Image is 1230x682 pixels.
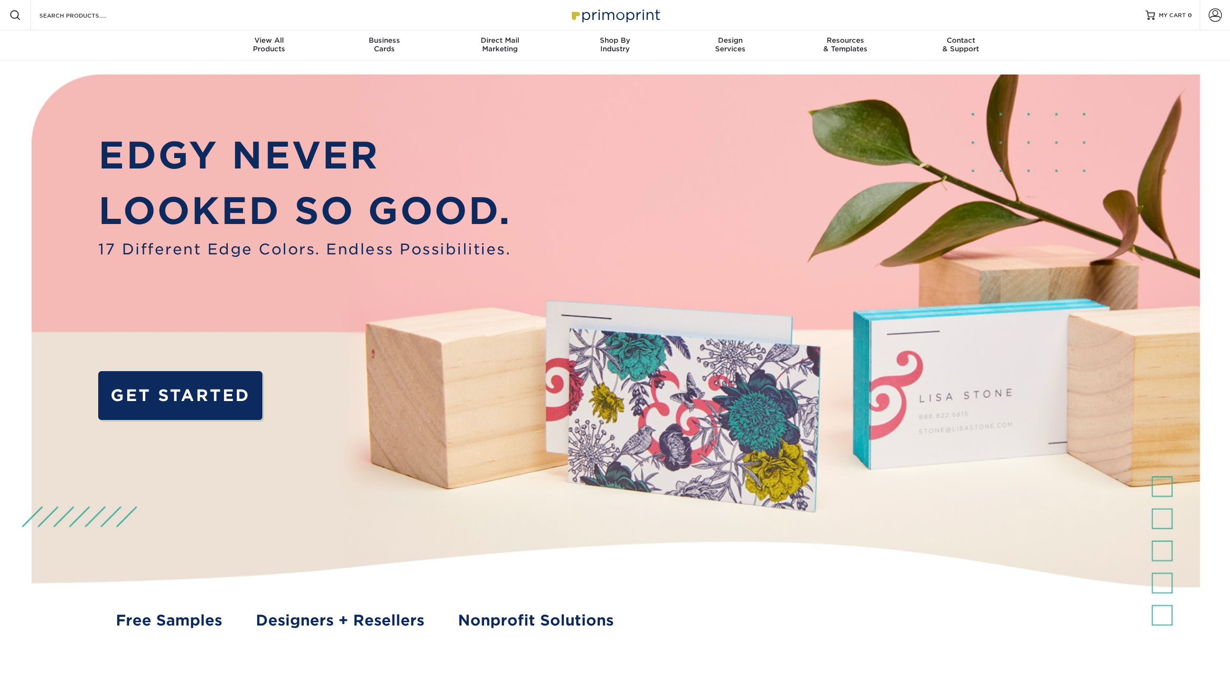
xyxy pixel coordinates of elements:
[98,128,511,183] p: EDGY NEVER
[98,371,262,420] a: GET STARTED
[672,36,788,53] div: Services
[558,36,673,53] div: Industry
[1188,12,1192,19] span: 0
[98,183,511,239] p: LOOKED SO GOOD.
[558,30,673,61] a: Shop ByIndustry
[442,30,558,61] a: Direct MailMarketing
[442,36,558,53] div: Marketing
[212,36,327,53] div: Products
[903,36,1018,53] div: & Support
[1159,11,1186,19] span: MY CART
[672,36,788,45] span: Design
[327,36,442,53] div: Cards
[98,238,511,261] span: 17 Different Edge Colors. Endless Possibilities.
[672,30,788,61] a: DesignServices
[788,36,903,45] span: Resources
[327,36,442,45] span: Business
[212,30,327,61] a: View AllProducts
[458,609,614,632] a: Nonprofit Solutions
[38,9,131,21] input: SEARCH PRODUCTS.....
[568,5,662,25] img: Primoprint
[442,36,558,45] span: Direct Mail
[327,30,442,61] a: BusinessCards
[256,609,424,632] a: Designers + Resellers
[212,36,327,45] span: View All
[903,36,1018,45] span: Contact
[903,30,1018,61] a: Contact& Support
[788,36,903,53] div: & Templates
[558,36,673,45] span: Shop By
[116,609,222,632] a: Free Samples
[788,30,903,61] a: Resources& Templates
